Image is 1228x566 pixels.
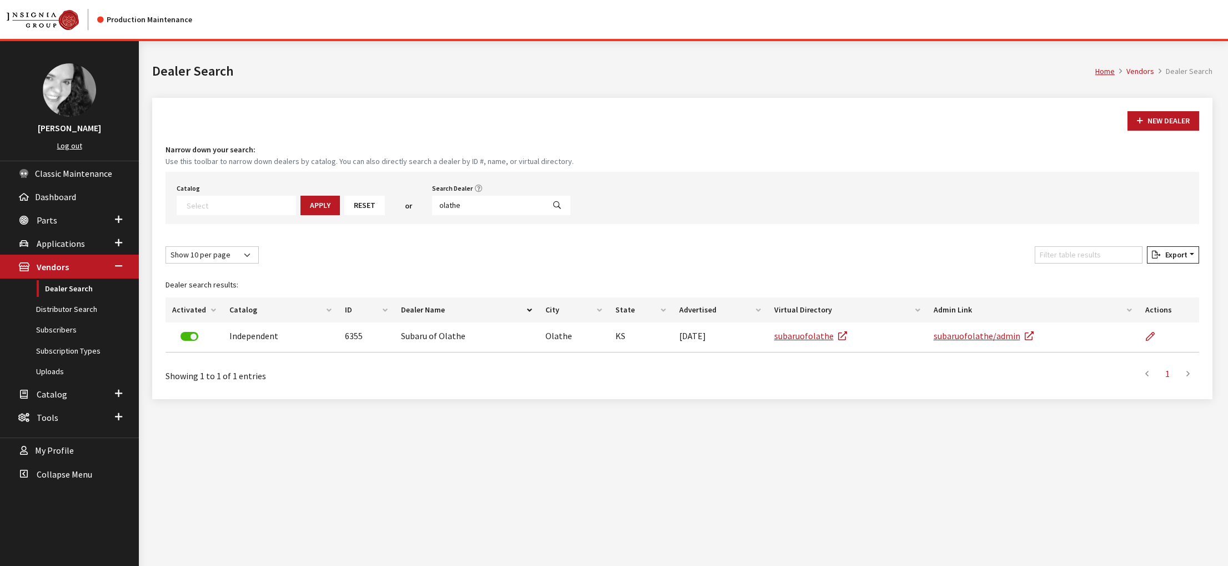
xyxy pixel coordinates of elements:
th: City: activate to sort column ascending [539,297,609,322]
button: Search [544,196,570,215]
img: Khrystal Dorton [43,63,96,117]
span: Applications [37,238,85,249]
h4: Narrow down your search: [166,144,1199,156]
li: Dealer Search [1154,66,1212,77]
input: Search [432,196,544,215]
span: Tools [37,412,58,423]
button: Apply [300,196,340,215]
td: KS [609,322,673,352]
button: New Dealer [1127,111,1199,131]
span: My Profile [35,445,74,456]
span: or [405,200,412,212]
th: Activated: activate to sort column ascending [166,297,223,322]
span: Vendors [37,262,69,273]
button: Reset [344,196,385,215]
small: Use this toolbar to narrow down dealers by catalog. You can also directly search a dealer by ID #... [166,156,1199,167]
span: Catalog [37,389,67,400]
th: State: activate to sort column ascending [609,297,673,322]
span: Export [1161,250,1187,260]
textarea: Search [187,200,295,210]
span: Parts [37,215,57,226]
th: Admin Link: activate to sort column ascending [927,297,1139,322]
th: Dealer Name: activate to sort column descending [394,297,539,322]
span: Classic Maintenance [35,168,112,179]
input: Filter table results [1035,246,1142,264]
h1: Dealer Search [152,61,1095,81]
caption: Dealer search results: [166,272,1199,297]
a: Edit Dealer [1145,322,1164,350]
td: Olathe [539,322,609,352]
a: Home [1095,66,1115,76]
h3: [PERSON_NAME] [11,121,128,135]
label: Deactivate Dealer [181,332,198,341]
span: Dashboard [35,191,76,202]
button: Export [1147,246,1199,264]
label: Search Dealer [432,183,473,193]
a: Log out [57,141,82,151]
a: Insignia Group logo [7,9,97,30]
label: Catalog [177,183,200,193]
div: Production Maintenance [97,14,192,26]
th: Advertised: activate to sort column ascending [673,297,767,322]
th: Virtual Directory: activate to sort column ascending [768,297,927,322]
td: 6355 [338,322,394,352]
th: Catalog: activate to sort column ascending [223,297,338,322]
td: [DATE] [673,322,767,352]
td: Independent [223,322,338,352]
a: subaruofolathe [774,330,847,341]
img: Catalog Maintenance [7,10,79,30]
td: Subaru of Olathe [394,322,539,352]
a: 1 [1157,363,1177,385]
li: Vendors [1115,66,1154,77]
th: Actions [1139,297,1199,322]
th: ID: activate to sort column ascending [338,297,394,322]
span: Collapse Menu [37,469,92,480]
span: Select [177,196,296,215]
a: subaruofolathe/admin [934,330,1034,341]
div: Showing 1 to 1 of 1 entries [166,361,588,383]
